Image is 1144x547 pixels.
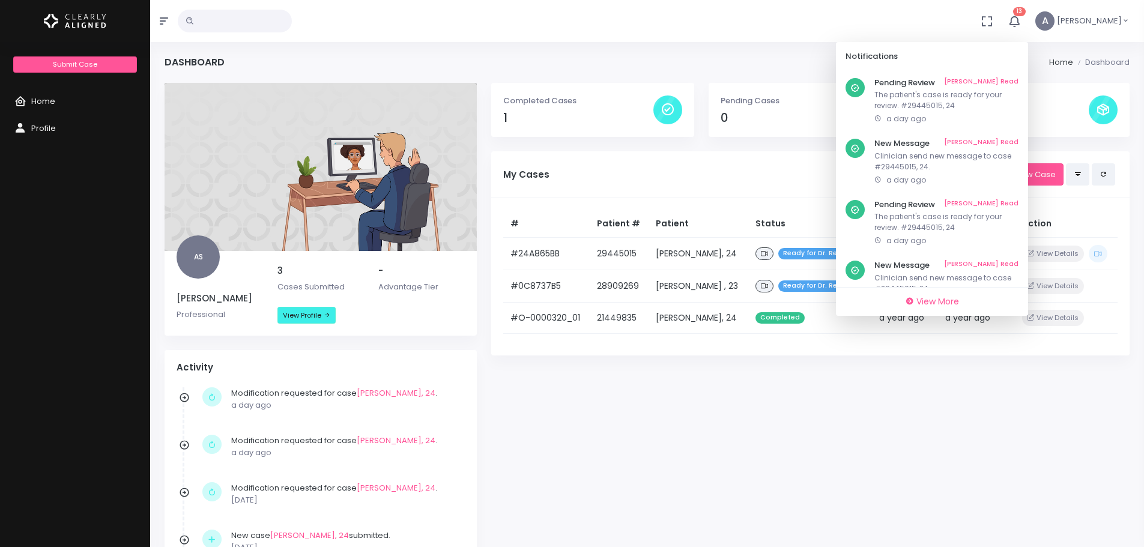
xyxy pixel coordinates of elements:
a: [PERSON_NAME] Read [944,139,1018,148]
p: Professional [177,309,263,321]
h5: [PERSON_NAME] [177,293,263,304]
span: a day ago [886,175,926,185]
button: View Details [1022,246,1084,262]
td: [PERSON_NAME], 24 [649,237,748,270]
a: Pending Review[PERSON_NAME] ReadThe patient's case is ready for your review. #29445015, 24a day ago [836,71,1028,132]
div: scrollable content [836,71,1028,287]
a: View Profile [277,307,336,324]
button: View Details [1022,310,1084,326]
td: 29445015 [590,237,649,270]
h5: - [378,265,465,276]
a: New Message[PERSON_NAME] ReadClinician send new message to case #29445015, 24. [836,253,1028,315]
a: View More [841,292,1023,311]
a: Pending Review[PERSON_NAME] ReadThe patient's case is ready for your review. #29445015, 24a day ago [836,193,1028,254]
span: Submit Case [53,59,97,69]
td: 28909269 [590,270,649,303]
div: Modification requested for case . [231,482,459,506]
th: Patient # [590,210,649,238]
p: a day ago [231,447,459,459]
td: a year ago [872,302,937,333]
h4: Activity [177,362,465,373]
h4: 0 [721,111,871,125]
td: 21449835 [590,302,649,333]
span: Ready for Dr. Review [778,280,857,292]
h5: My Cases [503,169,979,180]
td: #O-0000320_01 [503,302,590,333]
span: a day ago [886,235,926,246]
h5: 3 [277,265,364,276]
span: AS [177,235,220,279]
a: New Message[PERSON_NAME] ReadClinician send new message to case #29445015, 24.a day ago [836,131,1028,193]
a: [PERSON_NAME], 24 [270,530,349,541]
span: View More [916,295,959,307]
td: a year ago [938,302,1015,333]
p: [DATE] [231,494,459,506]
p: The patient's case is ready for your review. #29445015, 24 [874,211,1018,233]
h6: Notifications [846,52,1004,61]
li: Dashboard [1073,56,1130,68]
span: [PERSON_NAME] [1057,15,1122,27]
div: 13 [836,42,1028,316]
h4: 1 [503,111,653,125]
h4: Dashboard [165,56,225,68]
td: #24A865BB [503,237,590,270]
th: Action [1015,210,1118,238]
p: Pending Cases [721,95,871,107]
h6: New Message [874,139,1018,148]
span: Home [31,95,55,107]
p: Cases Submitted [277,281,364,293]
span: 13 [1013,7,1026,16]
li: Home [1049,56,1073,68]
h6: Pending Review [874,78,1018,88]
th: Status [748,210,873,238]
a: [PERSON_NAME] Read [944,261,1018,270]
span: a day ago [886,113,926,124]
a: [PERSON_NAME], 24 [357,435,435,446]
td: #0C8737B5 [503,270,590,303]
p: The patient's case is ready for your review. #29445015, 24 [874,89,1018,111]
img: Logo Horizontal [44,8,106,34]
div: Modification requested for case . [231,435,459,458]
span: Profile [31,122,56,134]
p: a day ago [231,399,459,411]
p: Clinician send new message to case #29445015, 24. [874,273,1018,294]
div: Modification requested for case . [231,387,459,411]
a: [PERSON_NAME], 24 [357,482,435,494]
span: A [1035,11,1055,31]
p: Completed Cases [503,95,653,107]
a: [PERSON_NAME] Read [944,200,1018,210]
span: Completed [755,312,805,324]
th: # [503,210,590,238]
button: View Details [1022,278,1084,294]
a: Submit Case [13,56,136,73]
a: [PERSON_NAME], 24 [357,387,435,399]
a: [PERSON_NAME] Read [944,78,1018,88]
th: Patient [649,210,748,238]
p: Advantage Tier [378,281,465,293]
span: Ready for Dr. Review [778,248,857,259]
h6: New Message [874,261,1018,270]
h6: Pending Review [874,200,1018,210]
p: Clinician send new message to case #29445015, 24. [874,151,1018,172]
td: [PERSON_NAME] , 23 [649,270,748,303]
td: [PERSON_NAME], 24 [649,302,748,333]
